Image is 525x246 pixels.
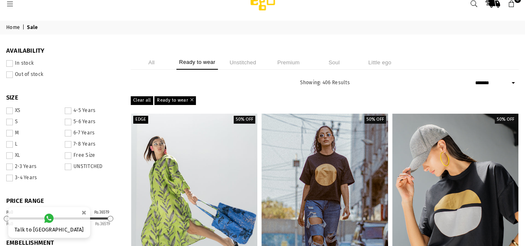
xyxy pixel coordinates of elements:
[6,197,118,205] span: PRICE RANGE
[65,130,118,136] label: 6-7 Years
[268,55,309,70] li: Premium
[65,152,118,159] label: Free Size
[65,119,118,125] label: 5-6 Years
[27,24,39,31] span: Sale
[6,119,60,125] label: S
[6,130,60,136] label: M
[94,210,109,214] div: ₨36519
[6,107,60,114] label: XS
[6,210,14,214] div: ₨0
[65,107,118,114] label: 4-5 Years
[495,116,516,124] label: 50% off
[6,60,118,67] label: In stock
[131,55,172,70] li: All
[6,152,60,159] label: XL
[131,96,153,105] a: Clear all
[2,0,17,7] a: Menu
[6,71,118,78] label: Out of stock
[6,175,60,181] label: 3-4 Years
[8,207,90,238] a: Talk to [GEOGRAPHIC_DATA]
[364,116,386,124] label: 50% off
[95,222,110,227] ins: 36519
[6,222,14,227] ins: 0
[6,47,118,55] span: Availability
[22,24,26,31] span: |
[65,141,118,148] label: 7-8 Years
[65,163,118,170] label: UNSTITCHED
[6,94,118,102] span: SIZE
[6,163,60,170] label: 2-3 Years
[176,55,218,70] li: Ready to wear
[313,55,355,70] li: Soul
[234,116,255,124] label: 50% off
[222,55,264,70] li: Unstitched
[6,24,21,31] a: Home
[6,141,60,148] label: L
[300,80,349,85] span: Showing: 406 Results
[359,55,400,70] li: Little ego
[133,116,148,124] label: EDGE
[154,96,196,105] a: Ready to wear
[79,206,89,219] button: ×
